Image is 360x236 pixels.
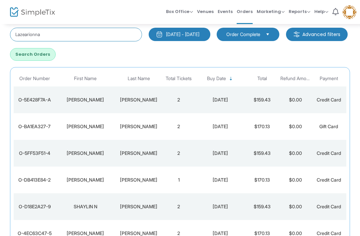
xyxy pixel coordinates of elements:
div: Congdon [117,96,160,103]
div: Johnson [117,177,160,183]
span: Credit Card [317,204,341,209]
input: Search by name, email, phone, order number, ip address, or last 4 digits of card [10,28,142,41]
img: filter [293,31,300,38]
div: O-DB413E84-2 [15,177,54,183]
button: [DATE] - [DATE] [149,28,210,41]
span: Reports [289,8,310,15]
div: Johnson [117,150,160,157]
button: Select [263,31,272,38]
td: 2 [162,86,195,113]
span: Buy Date [207,76,226,81]
td: $170.13 [245,113,279,140]
td: $159.43 [245,193,279,220]
td: $0.00 [279,113,312,140]
td: 2 [162,140,195,167]
td: $170.13 [245,167,279,193]
th: Total [245,71,279,86]
th: Refund Amount [279,71,312,86]
span: Credit Card [317,97,341,102]
td: $0.00 [279,140,312,167]
td: 2 [162,113,195,140]
span: Venues [197,3,214,20]
span: Gift Card [319,124,338,129]
div: 3/30/2025 [197,123,244,130]
div: Briana [57,123,114,130]
td: $0.00 [279,86,312,113]
td: 1 [162,167,195,193]
span: Credit Card [317,230,341,236]
span: Payment [320,76,338,81]
div: O-D18E2A27-9 [15,203,54,210]
div: O-5FF53F51-4 [15,150,54,157]
div: [DATE] - [DATE] [166,31,199,38]
div: 2/21/2025 [197,150,244,157]
th: Total Tickets [162,71,195,86]
div: 2/11/2025 [197,177,244,183]
div: O-BA1EA327-7 [15,123,54,130]
td: $159.43 [245,140,279,167]
div: 4/5/2025 [197,96,244,103]
span: Credit Card [317,150,341,156]
div: BUSH [117,203,160,210]
div: Jody [57,150,114,157]
img: monthly [156,31,163,38]
span: Events [218,3,233,20]
span: Box Office [166,8,193,15]
span: Order Number [19,76,50,81]
span: Credit Card [317,177,341,183]
div: Johnson [117,123,160,130]
div: 1/24/2025 [197,203,244,210]
span: Help [314,8,328,15]
span: Sortable [228,76,234,81]
m-button: Advanced filters [286,28,348,41]
span: First Name [74,76,97,81]
span: Orders [237,3,253,20]
div: Haley [57,96,114,103]
td: $0.00 [279,193,312,220]
span: Last Name [128,76,150,81]
span: Marketing [257,8,285,15]
span: Order Complete [226,31,260,38]
td: 2 [162,193,195,220]
div: O-5E428F7A-A [15,96,54,103]
td: $0.00 [279,167,312,193]
td: $159.43 [245,86,279,113]
div: SHAYLIN N [57,203,114,210]
button: Search Orders [10,48,56,61]
div: Amanda [57,177,114,183]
